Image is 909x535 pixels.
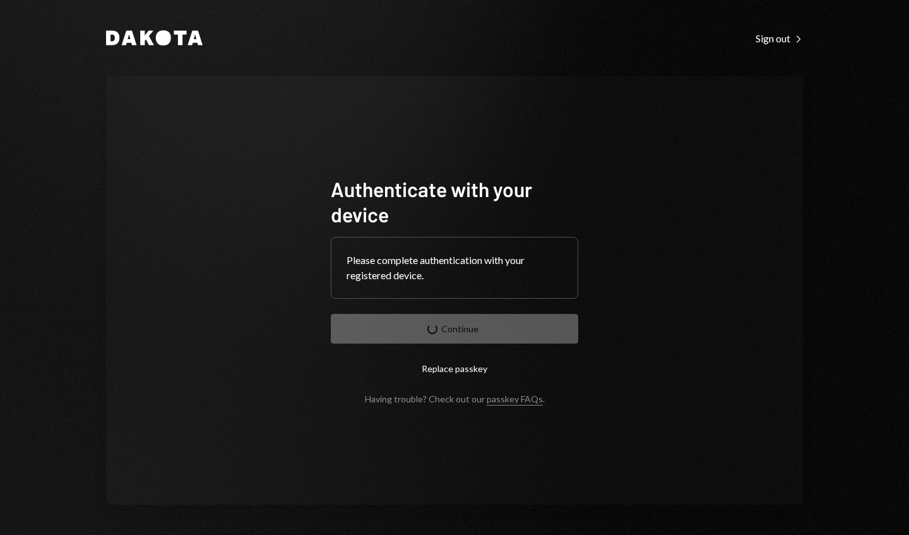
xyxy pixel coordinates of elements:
[347,253,562,283] div: Please complete authentication with your registered device.
[331,354,578,383] button: Replace passkey
[487,394,543,406] a: passkey FAQs
[756,31,803,45] a: Sign out
[331,176,578,227] h1: Authenticate with your device
[365,394,545,404] div: Having trouble? Check out our .
[756,32,803,45] div: Sign out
